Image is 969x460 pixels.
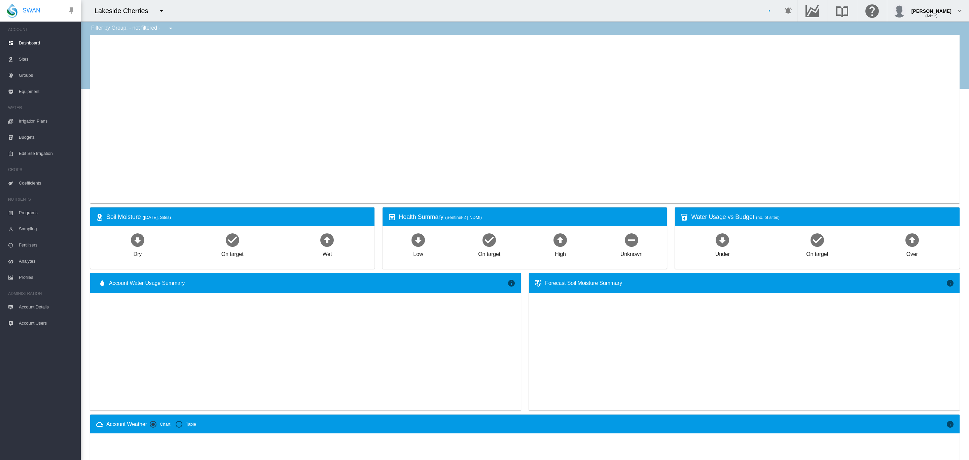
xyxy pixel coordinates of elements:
[478,248,500,258] div: On target
[445,215,482,220] span: (Sentinel-2 | NDMI)
[809,232,825,248] md-icon: icon-checkbox-marked-circle
[8,24,75,35] span: ACCOUNT
[95,6,154,15] div: Lakeside Cherries
[946,279,954,287] md-icon: icon-information
[19,51,75,67] span: Sites
[150,421,170,428] md-radio-button: Chart
[410,232,426,248] md-icon: icon-arrow-down-bold-circle
[804,7,820,15] md-icon: Go to the Data Hub
[155,4,168,18] button: icon-menu-down
[714,232,730,248] md-icon: icon-arrow-down-bold-circle
[956,7,964,15] md-icon: icon-chevron-down
[224,232,241,248] md-icon: icon-checkbox-marked-circle
[109,280,507,287] span: Account Water Usage Summary
[507,279,515,287] md-icon: icon-information
[388,213,396,221] md-icon: icon-heart-box-outline
[106,421,147,428] div: Account Weather
[167,24,175,32] md-icon: icon-menu-down
[19,67,75,84] span: Groups
[19,84,75,100] span: Equipment
[691,213,954,221] div: Water Usage vs Budget
[176,421,196,428] md-radio-button: Table
[134,248,142,258] div: Dry
[322,248,332,258] div: Wet
[7,4,17,18] img: SWAN-Landscape-Logo-Colour-drop.png
[19,299,75,315] span: Account Details
[806,248,828,258] div: On target
[399,213,661,221] div: Health Summary
[834,7,850,15] md-icon: Search the knowledge base
[623,232,640,248] md-icon: icon-minus-circle
[19,145,75,162] span: Edit Site Irrigation
[784,7,792,15] md-icon: icon-bell-ring
[925,14,937,18] span: (Admin)
[86,22,179,35] div: Filter by Group: - not filtered -
[157,7,166,15] md-icon: icon-menu-down
[555,248,566,258] div: High
[19,253,75,269] span: Analytes
[782,4,795,18] button: icon-bell-ring
[19,221,75,237] span: Sampling
[756,215,780,220] span: (no. of sites)
[534,279,542,287] md-icon: icon-thermometer-lines
[8,194,75,205] span: NUTRIENTS
[23,6,40,15] span: SWAN
[946,420,954,428] md-icon: icon-information
[545,280,946,287] div: Forecast Soil Moisture Summary
[19,175,75,191] span: Coefficients
[96,213,104,221] md-icon: icon-map-marker-radius
[715,248,730,258] div: Under
[106,213,369,221] div: Soil Moisture
[620,248,643,258] div: Unknown
[481,232,497,248] md-icon: icon-checkbox-marked-circle
[221,248,244,258] div: On target
[98,279,106,287] md-icon: icon-water
[893,4,906,18] img: profile.jpg
[319,232,335,248] md-icon: icon-arrow-up-bold-circle
[130,232,146,248] md-icon: icon-arrow-down-bold-circle
[680,213,688,221] md-icon: icon-cup-water
[19,269,75,286] span: Profiles
[413,248,423,258] div: Low
[19,237,75,253] span: Fertilisers
[906,248,918,258] div: Over
[904,232,920,248] md-icon: icon-arrow-up-bold-circle
[911,5,952,12] div: [PERSON_NAME]
[8,102,75,113] span: WATER
[552,232,568,248] md-icon: icon-arrow-up-bold-circle
[19,315,75,331] span: Account Users
[8,164,75,175] span: CROPS
[143,215,171,220] span: ([DATE], Sites)
[19,35,75,51] span: Dashboard
[864,7,880,15] md-icon: Click here for help
[67,7,75,15] md-icon: icon-pin
[19,205,75,221] span: Programs
[19,129,75,145] span: Budgets
[19,113,75,129] span: Irrigation Plans
[96,420,104,428] md-icon: icon-weather-cloudy
[8,288,75,299] span: ADMINISTRATION
[164,22,177,35] button: icon-menu-down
